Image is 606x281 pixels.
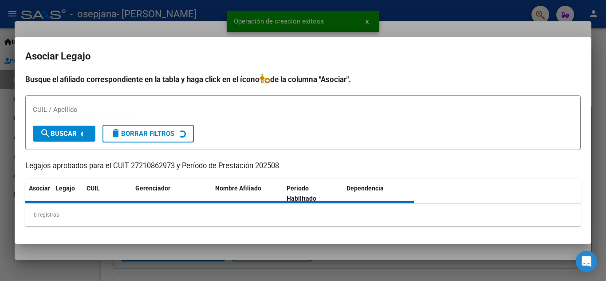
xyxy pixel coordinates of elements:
[25,204,581,226] div: 0 registros
[212,179,283,208] datatable-header-cell: Nombre Afiliado
[87,185,100,192] span: CUIL
[25,74,581,85] h4: Busque el afiliado correspondiente en la tabla y haga click en el ícono de la columna "Asociar".
[287,185,316,202] span: Periodo Habilitado
[29,185,50,192] span: Asociar
[343,179,414,208] datatable-header-cell: Dependencia
[346,185,384,192] span: Dependencia
[25,179,52,208] datatable-header-cell: Asociar
[52,179,83,208] datatable-header-cell: Legajo
[40,128,51,139] mat-icon: search
[576,251,597,272] div: Open Intercom Messenger
[33,126,95,142] button: Buscar
[25,48,581,65] h2: Asociar Legajo
[25,161,581,172] p: Legajos aprobados para el CUIT 27210862973 y Período de Prestación 202508
[102,125,194,142] button: Borrar Filtros
[135,185,170,192] span: Gerenciador
[110,130,174,138] span: Borrar Filtros
[215,185,261,192] span: Nombre Afiliado
[55,185,75,192] span: Legajo
[110,128,121,139] mat-icon: delete
[83,179,132,208] datatable-header-cell: CUIL
[40,130,77,138] span: Buscar
[283,179,343,208] datatable-header-cell: Periodo Habilitado
[132,179,212,208] datatable-header-cell: Gerenciador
